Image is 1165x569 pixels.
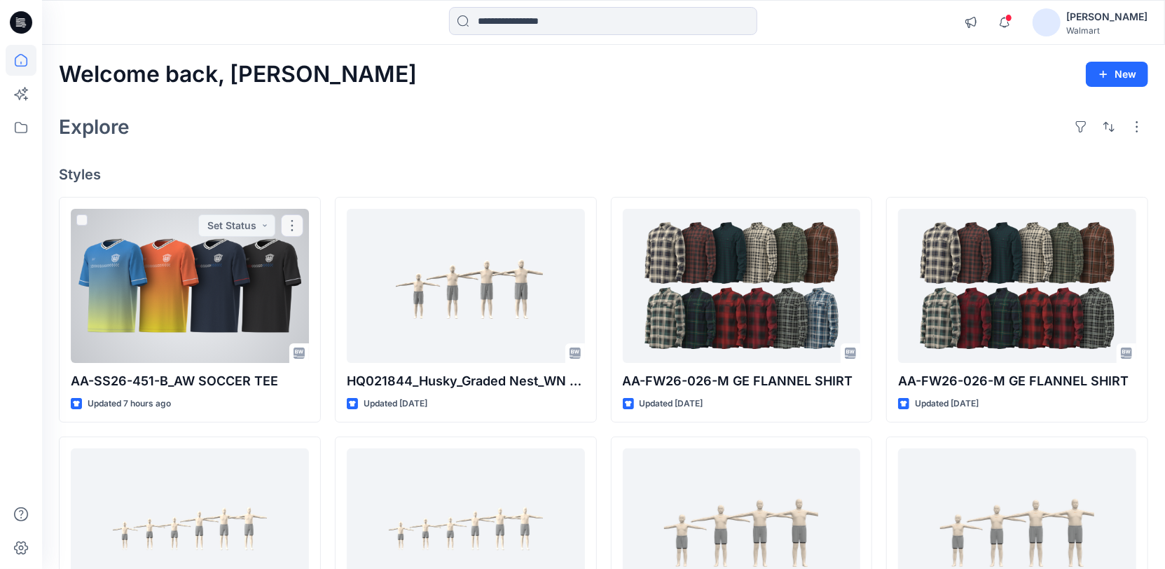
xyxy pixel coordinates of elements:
[59,62,417,88] h2: Welcome back, [PERSON_NAME]
[59,116,130,138] h2: Explore
[623,371,861,391] p: AA-FW26-026-M GE FLANNEL SHIRT
[1086,62,1148,87] button: New
[915,397,979,411] p: Updated [DATE]
[898,209,1136,363] a: AA-FW26-026-M GE FLANNEL SHIRT
[623,209,861,363] a: AA-FW26-026-M GE FLANNEL SHIRT
[71,371,309,391] p: AA-SS26-451-B_AW SOCCER TEE
[1033,8,1061,36] img: avatar
[88,397,171,411] p: Updated 7 hours ago
[364,397,427,411] p: Updated [DATE]
[1066,25,1147,36] div: Walmart
[347,371,585,391] p: HQ021844_Husky_Graded Nest_WN Soft Cargo Short
[1066,8,1147,25] div: [PERSON_NAME]
[347,209,585,363] a: HQ021844_Husky_Graded Nest_WN Soft Cargo Short
[59,166,1148,183] h4: Styles
[640,397,703,411] p: Updated [DATE]
[71,209,309,363] a: AA-SS26-451-B_AW SOCCER TEE
[898,371,1136,391] p: AA-FW26-026-M GE FLANNEL SHIRT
